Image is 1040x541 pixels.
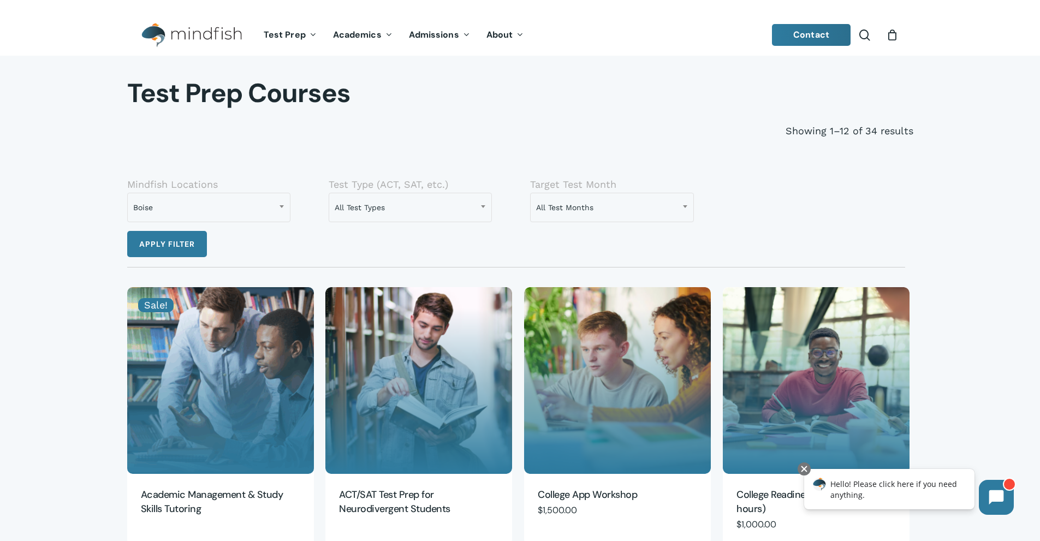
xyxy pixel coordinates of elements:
a: College Readiness Program (8 hours) [723,287,910,474]
span: All Test Months [530,193,693,222]
span: $ [736,519,741,530]
img: College Essay Bootcamp [524,287,711,474]
span: Sale! [138,298,174,312]
a: College App Workshop [538,488,697,503]
span: Boise [128,196,290,219]
bdi: 1,500.00 [538,504,577,516]
a: College App Workshop [524,287,711,474]
a: ACT/SAT Test Prep for Neurodivergent Students [339,488,498,517]
label: Test Type (ACT, SAT, etc.) [329,179,448,190]
span: Test Prep [264,29,306,40]
a: Admissions [401,31,478,40]
h1: Test Prep Courses [127,78,913,109]
bdi: 1,000.00 [736,519,776,530]
span: Contact [793,29,829,40]
label: Mindfish Locations [127,179,218,190]
span: About [486,29,513,40]
span: $ [538,504,543,516]
a: College Readiness Program (8 hours) [736,488,896,517]
img: College Readiness [723,287,910,474]
span: All Test Types [329,193,492,222]
label: Target Test Month [530,179,616,190]
a: Academic Management & Study Skills Tutoring [141,488,300,517]
nav: Main Menu [255,15,532,56]
a: About [478,31,532,40]
a: Contact [772,24,851,46]
img: Neurodivergent [325,287,512,474]
span: Boise [127,193,290,222]
a: Test Prep [255,31,325,40]
a: Academics [325,31,401,40]
span: All Test Types [329,196,491,219]
button: Apply filter [127,231,207,257]
a: Academic Management & Study Skills Tutoring [127,287,314,474]
a: ACT/SAT Test Prep for Neurodivergent Students [325,287,512,474]
p: Showing 1–12 of 34 results [786,120,913,142]
header: Main Menu [127,15,913,56]
span: Admissions [409,29,459,40]
span: All Test Months [531,196,693,219]
a: Cart [887,29,899,41]
img: Teacher working with male teenage pupil at computer [127,287,314,474]
span: Academics [333,29,382,40]
iframe: Chatbot [793,460,1025,526]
